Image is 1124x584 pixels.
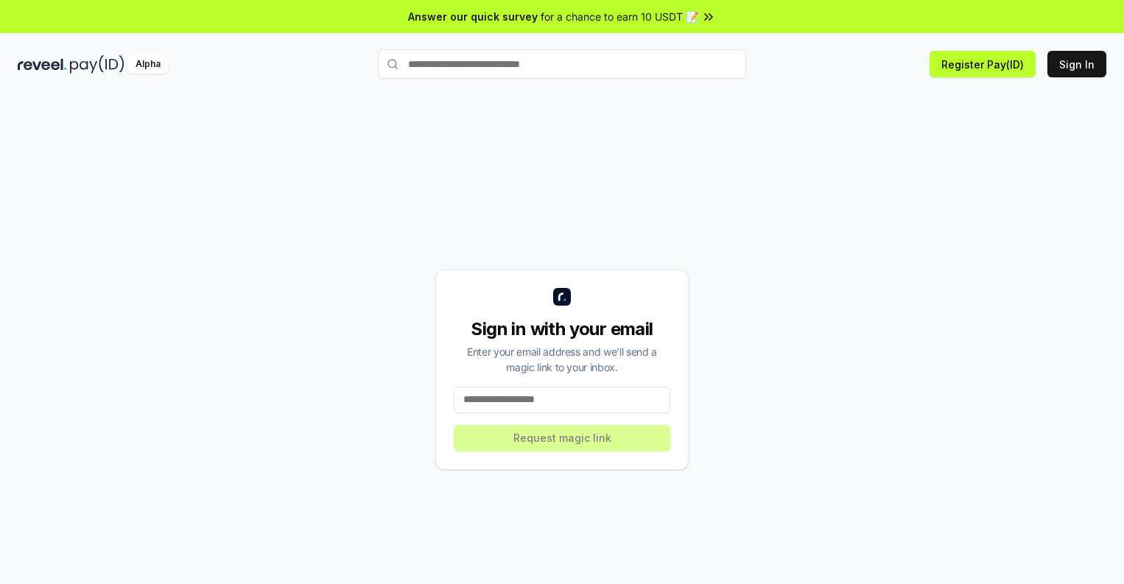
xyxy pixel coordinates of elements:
span: Answer our quick survey [408,9,538,24]
img: logo_small [553,288,571,306]
button: Sign In [1047,51,1106,77]
span: for a chance to earn 10 USDT 📝 [541,9,698,24]
div: Enter your email address and we’ll send a magic link to your inbox. [454,344,670,375]
div: Alpha [127,55,169,74]
img: reveel_dark [18,55,67,74]
img: pay_id [70,55,124,74]
button: Register Pay(ID) [930,51,1036,77]
div: Sign in with your email [454,317,670,341]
